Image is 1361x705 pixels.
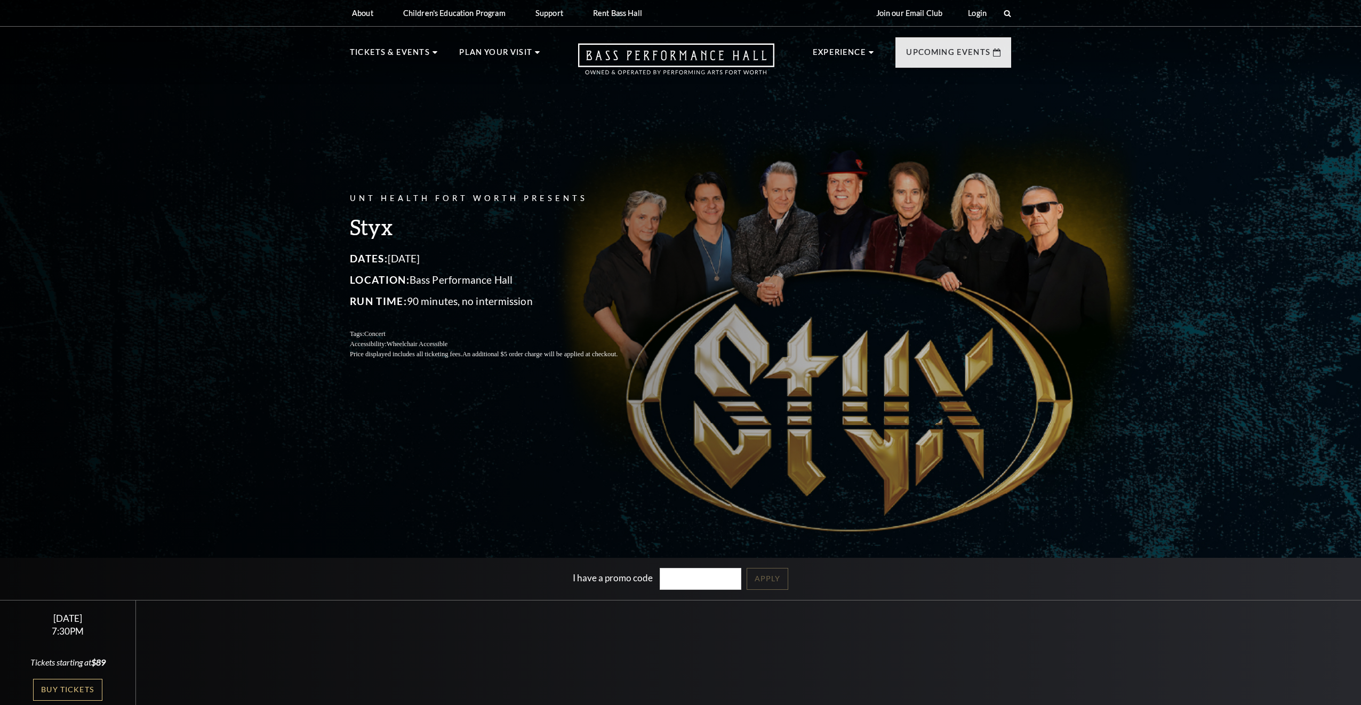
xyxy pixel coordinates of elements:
p: Price displayed includes all ticketing fees. [350,349,643,359]
span: An additional $5 order charge will be applied at checkout. [462,350,618,358]
p: Children's Education Program [403,9,506,18]
p: Upcoming Events [906,46,990,65]
div: [DATE] [13,613,123,624]
p: About [352,9,373,18]
p: Plan Your Visit [459,46,532,65]
p: Accessibility: [350,339,643,349]
h3: Styx [350,213,643,241]
p: Tags: [350,329,643,339]
p: Bass Performance Hall [350,271,643,289]
p: Experience [813,46,866,65]
p: 90 minutes, no intermission [350,293,643,310]
span: Wheelchair Accessible [387,340,447,348]
span: Concert [364,330,386,338]
p: UNT Health Fort Worth Presents [350,192,643,205]
a: Buy Tickets [33,679,102,701]
p: Support [535,9,563,18]
p: Tickets & Events [350,46,430,65]
label: I have a promo code [573,572,653,583]
p: [DATE] [350,250,643,267]
span: Location: [350,274,410,286]
span: $89 [91,657,106,667]
span: Dates: [350,252,388,265]
p: Rent Bass Hall [593,9,642,18]
div: 7:30PM [13,627,123,636]
div: Tickets starting at [13,656,123,668]
span: Run Time: [350,295,407,307]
